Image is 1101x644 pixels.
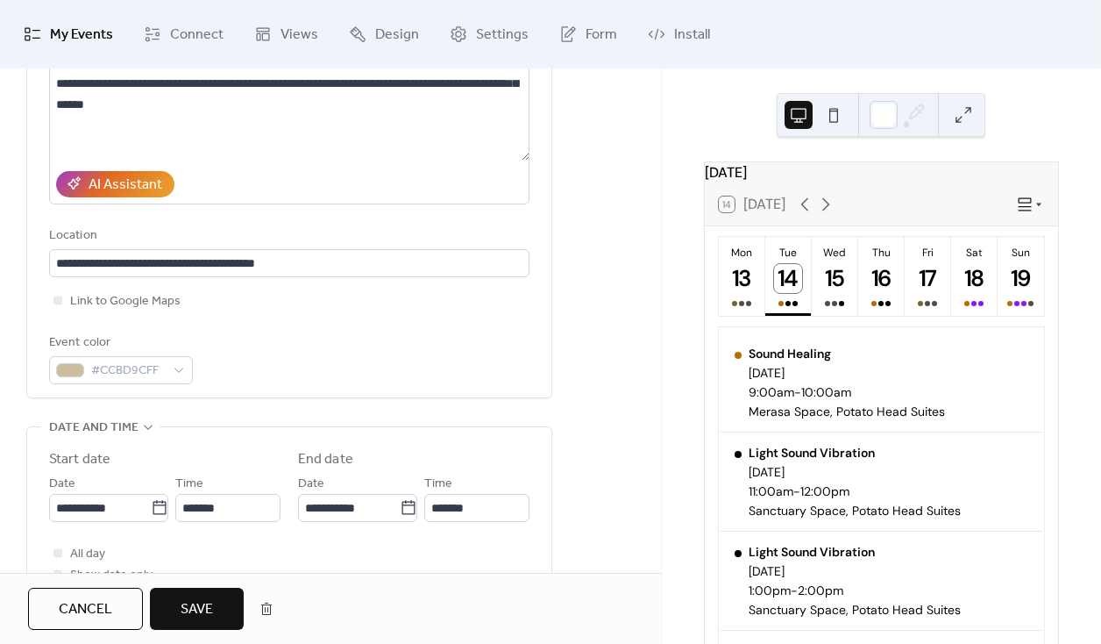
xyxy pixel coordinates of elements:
div: Light Sound Vibration [749,445,961,461]
span: All day [70,544,105,565]
div: Tue [771,246,806,260]
span: #CCBD9CFF [91,361,165,382]
a: My Events [11,7,126,61]
div: Mon [724,246,760,260]
div: 17 [913,264,942,293]
span: Date [298,474,324,495]
button: Cancel [28,588,143,630]
div: [DATE] [749,563,961,579]
div: 19 [1006,264,1035,293]
span: 10:00am [801,384,851,400]
a: Connect [131,7,237,61]
div: Location [49,225,526,247]
div: End date [298,449,353,470]
div: AI Assistant [89,175,162,196]
span: Views [281,21,318,49]
span: 9:00am [749,384,794,400]
div: 14 [774,264,803,293]
div: 13 [728,264,756,293]
button: Mon13 [719,237,765,316]
span: Time [424,474,452,495]
div: Fri [910,246,946,260]
span: Date [49,474,75,495]
span: Cancel [59,599,112,620]
span: Connect [170,21,224,49]
button: Tue14 [765,237,812,316]
span: Install [674,21,710,49]
a: Install [635,7,723,61]
span: Show date only [70,565,153,586]
span: 2:00pm [798,583,843,598]
span: Link to Google Maps [70,291,181,312]
div: Merasa Space, Potato Head Suites [749,404,945,419]
div: Light Sound Vibration [749,544,961,560]
span: My Events [50,21,113,49]
div: [DATE] [749,365,945,381]
div: Sun [1003,246,1039,260]
button: Thu16 [858,237,905,316]
span: Save [181,599,213,620]
span: Settings [476,21,529,49]
span: Time [175,474,203,495]
button: Sat18 [951,237,998,316]
div: Wed [817,246,853,260]
button: Save [150,588,244,630]
div: [DATE] [705,162,1058,183]
span: - [794,384,801,400]
button: Fri17 [905,237,951,316]
div: 18 [960,264,989,293]
span: 12:00pm [800,483,849,499]
span: Date and time [49,418,139,439]
a: Form [546,7,630,61]
a: Settings [437,7,542,61]
div: Start date [49,449,110,470]
span: Form [586,21,617,49]
span: - [791,583,798,598]
div: Thu [863,246,899,260]
div: 16 [867,264,896,293]
span: 1:00pm [749,583,791,598]
button: Sun19 [998,237,1044,316]
span: Design [375,21,419,49]
div: 15 [820,264,849,293]
a: Views [241,7,331,61]
div: Sound Healing [749,346,945,361]
span: - [793,483,800,499]
button: AI Assistant [56,171,174,197]
a: Design [336,7,432,61]
div: Sanctuary Space, Potato Head Suites [749,602,961,618]
div: Sat [956,246,992,260]
div: [DATE] [749,464,961,480]
div: Sanctuary Space, Potato Head Suites [749,503,961,519]
span: 11:00am [749,483,793,499]
div: Event color [49,333,189,354]
button: Wed15 [812,237,858,316]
